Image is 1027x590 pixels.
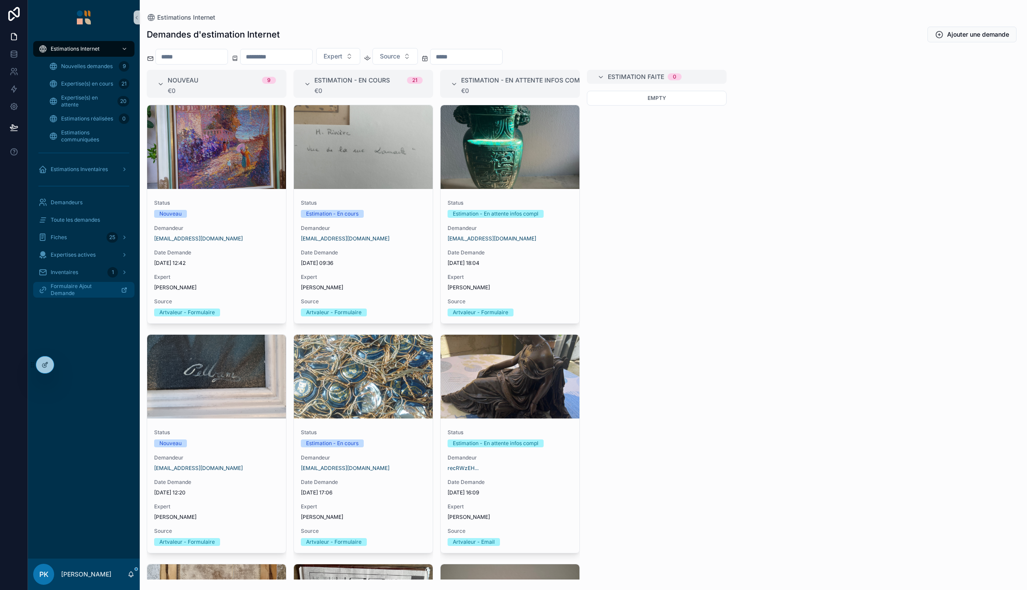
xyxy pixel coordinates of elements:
p: [PERSON_NAME] [61,570,111,579]
div: Artvaleur - Formulaire [306,309,362,316]
span: [PERSON_NAME] [448,514,490,521]
span: Status [301,429,426,436]
span: Estimations Internet [157,13,215,22]
div: Artvaleur - Formulaire [453,309,508,316]
span: Status [154,199,279,206]
span: Status [301,199,426,206]
button: Select Button [372,48,418,65]
div: IMG_20250828_092235.jpg [294,105,433,189]
div: 20 [117,96,129,106]
a: Demandeurs [33,195,134,210]
span: Estimation faite [608,72,664,81]
span: Expert [154,503,279,510]
div: 25 [107,232,118,243]
span: [PERSON_NAME] [154,514,196,521]
span: [PERSON_NAME] [301,284,343,291]
a: Fiches25 [33,230,134,245]
a: [EMAIL_ADDRESS][DOMAIN_NAME] [154,465,243,472]
div: eugen.jpg [147,105,286,189]
a: StatusEstimation - En coursDemandeur[EMAIL_ADDRESS][DOMAIN_NAME]Date Demande[DATE] 09:36Expert[PE... [293,105,433,324]
a: Toute les demandes [33,212,134,228]
span: Status [448,429,572,436]
span: Date Demande [301,479,426,486]
span: PK [39,569,48,580]
div: 21 [412,77,417,84]
div: 21 [119,79,129,89]
a: Estimations communiquées [44,128,134,144]
span: [DATE] 09:36 [301,260,426,267]
a: [EMAIL_ADDRESS][DOMAIN_NAME] [301,235,389,242]
span: Date Demande [154,249,279,256]
span: Source [380,52,400,61]
div: Nouveau [159,210,182,218]
span: Date Demande [301,249,426,256]
img: App logo [77,10,91,24]
span: Date Demande [154,479,279,486]
span: Status [448,199,572,206]
a: [EMAIL_ADDRESS][DOMAIN_NAME] [448,235,536,242]
span: Empty [648,95,666,101]
a: Estimations Internet [33,41,134,57]
span: Source [154,298,279,305]
div: 9 [267,77,271,84]
a: StatusEstimation - En attente infos complDemandeurrecRWzEH...Date Demande[DATE] 16:09Expert[PERSO... [440,334,580,553]
a: Formulaire Ajout Demande [33,282,134,298]
button: Select Button [316,48,360,65]
span: Expert [448,503,572,510]
span: Expert [301,503,426,510]
span: [DATE] 18:04 [448,260,572,267]
div: Estimation - En attente infos compl [453,439,538,447]
span: Source [448,528,572,535]
span: Expertise(s) en attente [61,94,114,108]
span: [PERSON_NAME] [154,284,196,291]
a: Estimations Internet [147,13,215,22]
span: Estimations réalisées [61,115,113,122]
span: Demandeur [448,454,572,461]
div: 17563763117155561998970645192214.jpg [147,335,286,418]
span: Ajouter une demande [947,30,1009,39]
div: 1000022970.jpg [441,335,579,418]
span: [DATE] 16:09 [448,489,572,496]
span: [DATE] 12:42 [154,260,279,267]
div: Artvaleur - Formulaire [159,309,215,316]
span: Source [448,298,572,305]
a: Estimations réalisées0 [44,111,134,127]
span: Source [301,528,426,535]
a: StatusEstimation - En attente infos complDemandeur[EMAIL_ADDRESS][DOMAIN_NAME]Date Demande[DATE] ... [440,105,580,324]
span: Demandeur [448,225,572,232]
a: StatusEstimation - En coursDemandeur[EMAIL_ADDRESS][DOMAIN_NAME]Date Demande[DATE] 17:06Expert[PE... [293,334,433,553]
div: 9 [119,61,129,72]
span: Status [154,429,279,436]
span: Nouvelles demandes [61,63,113,70]
div: 1 [107,267,118,278]
span: Expertises actives [51,251,96,258]
a: recRWzEH... [448,465,479,472]
span: Nouveau [168,76,198,85]
a: [EMAIL_ADDRESS][DOMAIN_NAME] [301,465,389,472]
div: Nouveau [159,439,182,447]
span: Demandeur [154,454,279,461]
div: €0 [168,87,276,94]
div: IMG_20250827_165239.jpg [294,335,433,418]
div: Artvaleur - Formulaire [306,538,362,546]
button: Ajouter une demande [927,27,1017,42]
span: Toute les demandes [51,216,100,223]
div: Artvaleur - Email [453,538,495,546]
span: Expert [448,274,572,281]
h1: Demandes d'estimation Internet [147,28,280,41]
div: Artvaleur - Formulaire [159,538,215,546]
span: Source [301,298,426,305]
span: Estimations Internet [51,45,100,52]
span: Expert [324,52,342,61]
span: Estimations communiquées [61,129,126,143]
a: Expertise(s) en attente20 [44,93,134,109]
a: Nouvelles demandes9 [44,58,134,74]
span: Estimation - En attente infos compl [461,76,587,85]
span: Estimations Inventaires [51,166,108,173]
span: Estimation - En cours [314,76,390,85]
div: Estimation - En cours [306,210,358,218]
span: Formulaire Ajout Demande [51,283,114,297]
